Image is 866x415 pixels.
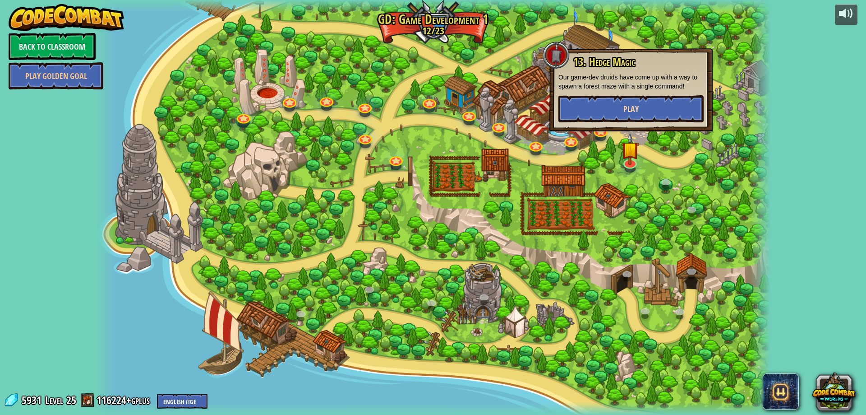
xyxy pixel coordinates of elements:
span: Level [45,393,63,408]
p: Our game-dev druids have come up with a way to spawn a forest maze with a single command! [558,73,704,91]
span: 13. Hedge Magic [573,54,635,70]
img: CodeCombat - Learn how to code by playing a game [9,4,124,31]
a: Back to Classroom [9,33,96,60]
button: Adjust volume [835,4,857,25]
a: 116224+gplus [97,393,152,407]
button: Play [558,95,704,122]
span: Play [623,103,639,115]
span: 5931 [22,393,44,407]
span: 25 [66,393,76,407]
a: Play Golden Goal [9,62,103,89]
img: level-banner-started.png [621,133,640,165]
